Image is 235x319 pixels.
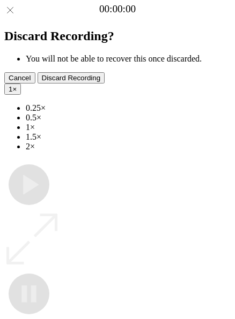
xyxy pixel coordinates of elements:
[4,29,231,43] h2: Discard Recording?
[9,85,12,93] span: 1
[38,72,105,83] button: Discard Recording
[26,132,231,142] li: 1.5×
[4,83,21,95] button: 1×
[26,103,231,113] li: 0.25×
[26,54,231,64] li: You will not be able to recover this once discarded.
[26,113,231,123] li: 0.5×
[26,142,231,151] li: 2×
[26,123,231,132] li: 1×
[99,3,136,15] a: 00:00:00
[4,72,35,83] button: Cancel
